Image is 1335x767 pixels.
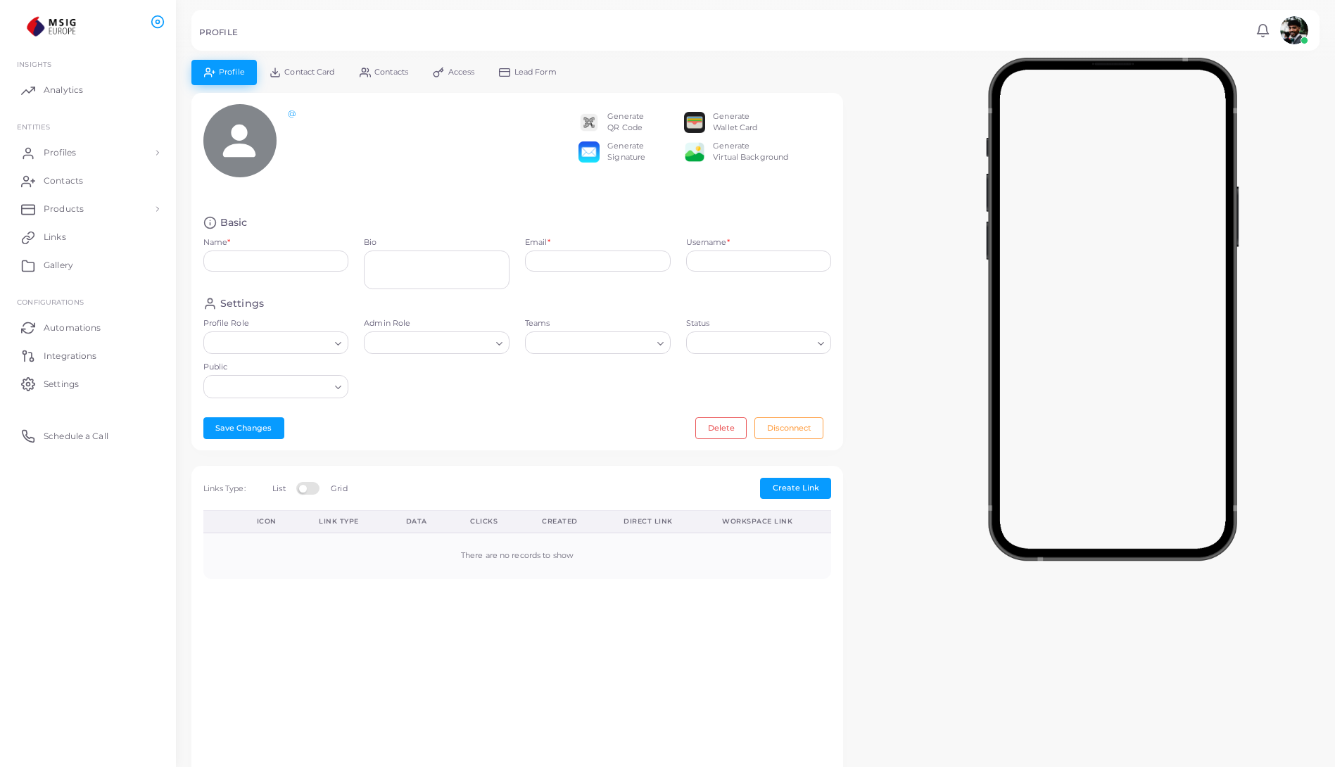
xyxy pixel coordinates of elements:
[686,331,832,354] div: Search for option
[773,483,819,493] span: Create Link
[11,313,165,341] a: Automations
[695,417,747,438] button: Delete
[199,27,238,37] h5: PROFILE
[17,298,84,306] span: Configurations
[11,421,165,450] a: Schedule a Call
[11,195,165,223] a: Products
[220,297,264,310] h4: Settings
[754,417,823,438] button: Disconnect
[11,369,165,398] a: Settings
[219,550,816,562] div: There are no records to show
[713,111,757,134] div: Generate Wallet Card
[374,68,408,76] span: Contacts
[406,516,439,526] div: Data
[288,108,296,118] a: @
[527,336,652,351] input: Search for option
[760,478,831,499] button: Create Link
[713,141,788,163] div: Generate Virtual Background
[525,318,671,329] label: Teams
[1280,16,1308,44] img: avatar
[684,112,705,133] img: apple-wallet.png
[44,350,96,362] span: Integrations
[525,331,671,354] div: Search for option
[210,336,330,351] input: Search for option
[44,175,83,187] span: Contacts
[11,167,165,195] a: Contacts
[11,251,165,279] a: Gallery
[210,379,330,395] input: Search for option
[17,60,51,68] span: INSIGHTS
[272,483,285,495] label: List
[203,511,241,533] th: Action
[1276,16,1312,44] a: avatar
[542,516,593,526] div: Created
[607,141,645,163] div: Generate Signature
[686,318,832,329] label: Status
[684,141,705,163] img: e64e04433dee680bcc62d3a6779a8f701ecaf3be228fb80ea91b313d80e16e10.png
[44,378,79,391] span: Settings
[44,430,108,443] span: Schedule a Call
[203,237,231,248] label: Name
[722,516,816,526] div: Workspace Link
[203,375,349,398] div: Search for option
[220,216,248,229] h4: Basic
[11,76,165,104] a: Analytics
[448,68,475,76] span: Access
[203,331,349,354] div: Search for option
[686,237,730,248] label: Username
[11,341,165,369] a: Integrations
[514,68,557,76] span: Lead Form
[203,318,349,329] label: Profile Role
[364,318,510,329] label: Admin Role
[203,362,349,373] label: Public
[44,259,73,272] span: Gallery
[44,322,101,334] span: Automations
[319,516,375,526] div: Link Type
[364,237,510,248] label: Bio
[578,112,600,133] img: qr2.png
[525,237,550,248] label: Email
[203,417,284,438] button: Save Changes
[578,141,600,163] img: email.png
[624,516,691,526] div: Direct Link
[13,13,91,39] img: logo
[986,58,1239,561] img: phone-mock.b55596b7.png
[607,111,644,134] div: Generate QR Code
[44,231,66,243] span: Links
[219,68,245,76] span: Profile
[44,146,76,159] span: Profiles
[331,483,347,495] label: Grid
[364,331,510,354] div: Search for option
[257,516,289,526] div: Icon
[370,336,491,351] input: Search for option
[284,68,334,76] span: Contact Card
[692,336,813,351] input: Search for option
[470,516,511,526] div: Clicks
[44,84,83,96] span: Analytics
[203,483,246,493] span: Links Type:
[11,223,165,251] a: Links
[44,203,84,215] span: Products
[11,139,165,167] a: Profiles
[17,122,50,131] span: ENTITIES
